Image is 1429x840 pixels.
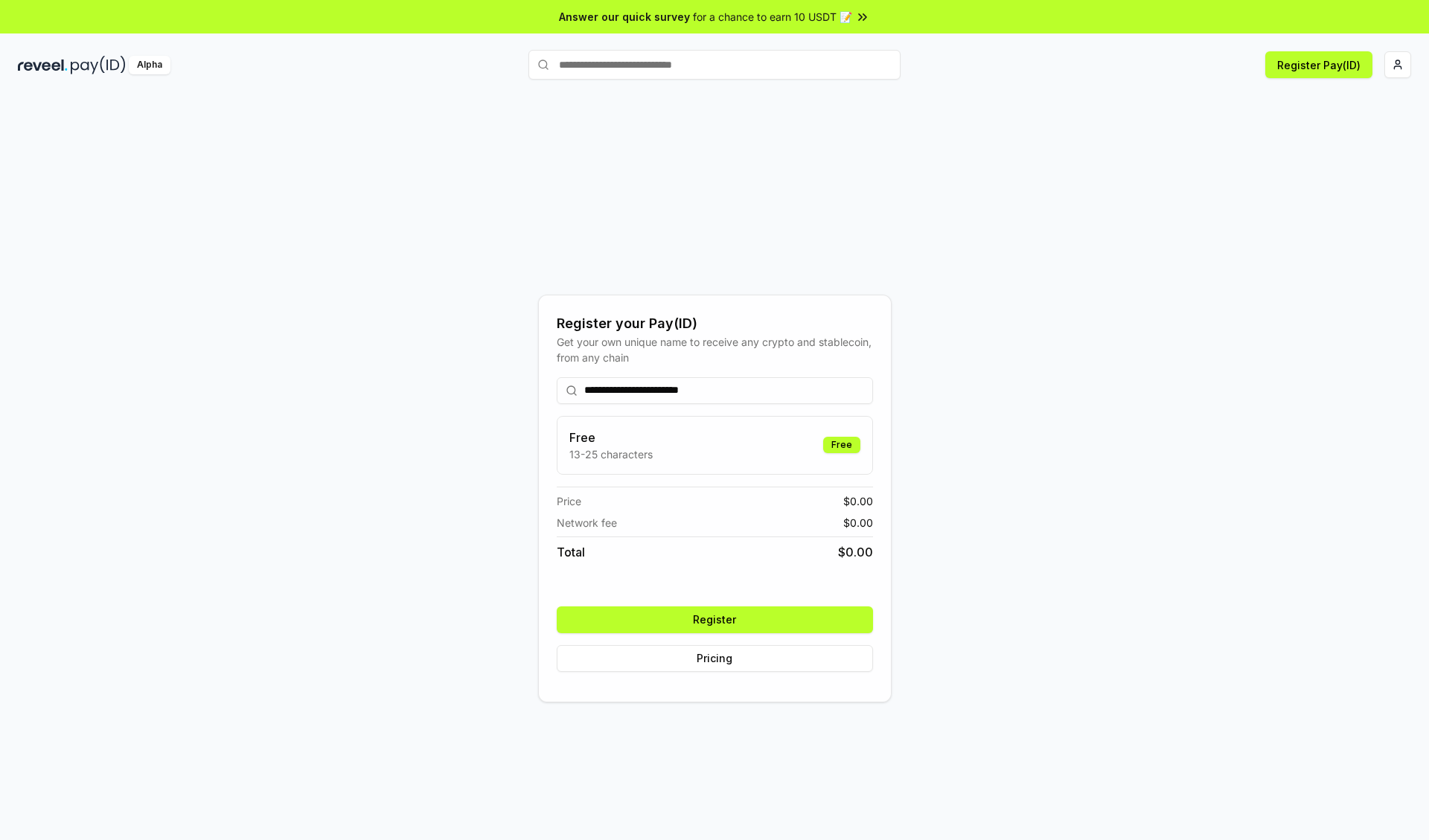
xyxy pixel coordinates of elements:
[559,9,690,25] span: Answer our quick survey
[838,543,873,561] span: $ 0.00
[557,493,581,509] span: Price
[1265,51,1372,78] button: Register Pay(ID)
[843,493,873,509] span: $ 0.00
[557,515,617,530] span: Network fee
[71,56,126,74] img: pay_id
[693,9,852,25] span: for a chance to earn 10 USDT 📝
[823,437,860,453] div: Free
[557,334,873,365] div: Get your own unique name to receive any crypto and stablecoin, from any chain
[557,543,585,561] span: Total
[569,446,653,462] p: 13-25 characters
[569,429,653,446] h3: Free
[557,645,873,672] button: Pricing
[843,515,873,530] span: $ 0.00
[557,606,873,633] button: Register
[129,56,170,74] div: Alpha
[557,313,873,334] div: Register your Pay(ID)
[18,56,68,74] img: reveel_dark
